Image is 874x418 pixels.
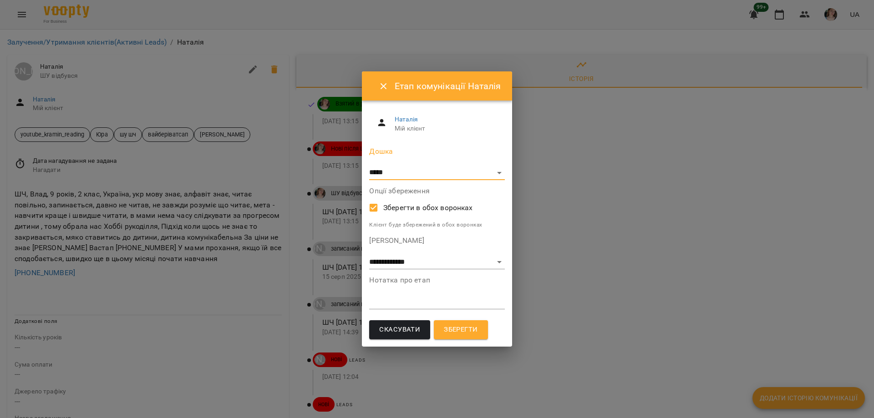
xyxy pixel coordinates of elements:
[373,76,395,97] button: Close
[379,324,420,336] span: Скасувати
[395,124,498,133] span: Мій клієнт
[369,187,504,195] label: Опції збереження
[369,320,430,339] button: Скасувати
[395,79,501,93] h6: Етап комунікації Наталія
[444,324,478,336] span: Зберегти
[369,277,504,284] label: Нотатка про етап
[383,202,473,213] span: Зберегти в обох воронках
[369,148,504,155] label: Дошка
[369,237,504,244] label: [PERSON_NAME]
[434,320,488,339] button: Зберегти
[395,116,418,123] a: Наталія
[369,221,504,230] p: Клієнт буде збережений в обох воронках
